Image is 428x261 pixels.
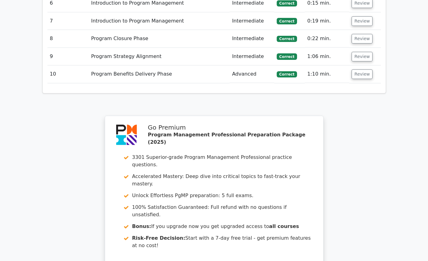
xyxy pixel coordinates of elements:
[47,66,89,83] td: 10
[230,48,274,66] td: Intermediate
[277,36,297,42] span: Correct
[305,13,349,30] td: 0:19 min.
[47,13,89,30] td: 7
[230,13,274,30] td: Intermediate
[305,66,349,83] td: 1:10 min.
[305,30,349,48] td: 0:22 min.
[89,48,230,66] td: Program Strategy Alignment
[277,54,297,60] span: Correct
[352,70,373,79] button: Review
[230,66,274,83] td: Advanced
[277,1,297,7] span: Correct
[352,34,373,44] button: Review
[230,30,274,48] td: Intermediate
[89,66,230,83] td: Program Benefits Delivery Phase
[277,72,297,78] span: Correct
[89,13,230,30] td: Introduction to Program Management
[352,52,373,62] button: Review
[47,30,89,48] td: 8
[277,18,297,24] span: Correct
[305,48,349,66] td: 1:06 min.
[47,48,89,66] td: 9
[89,30,230,48] td: Program Closure Phase
[352,17,373,26] button: Review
